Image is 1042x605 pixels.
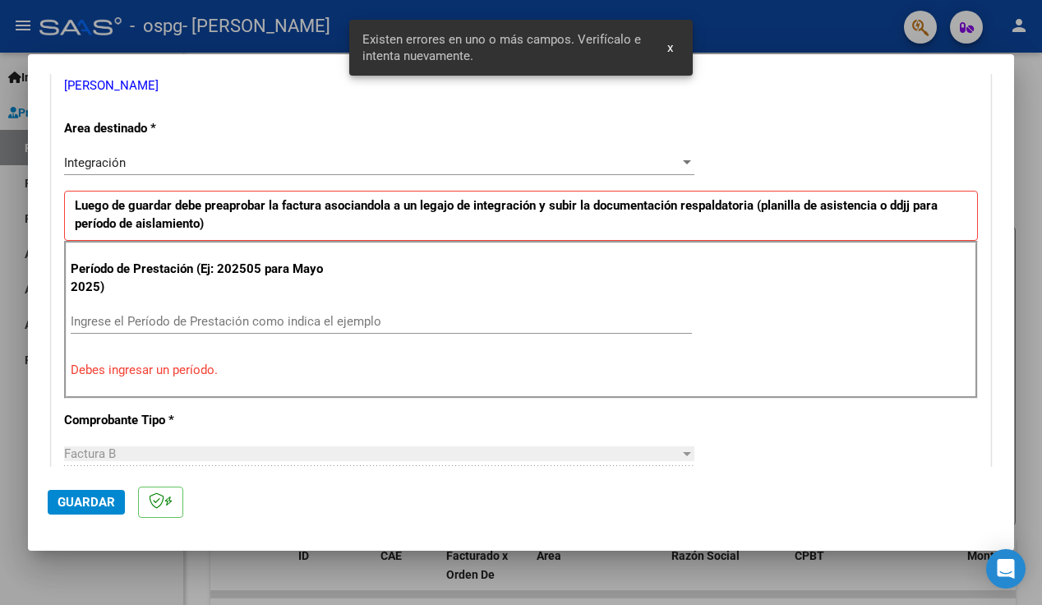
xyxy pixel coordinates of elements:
[58,495,115,510] span: Guardar
[75,198,938,232] strong: Luego de guardar debe preaprobar la factura asociandola a un legajo de integración y subir la doc...
[667,40,673,55] span: x
[48,490,125,515] button: Guardar
[654,33,686,62] button: x
[64,119,339,138] p: Area destinado *
[64,155,126,170] span: Integración
[64,76,978,95] p: [PERSON_NAME]
[986,549,1026,589] div: Open Intercom Messenger
[64,411,339,430] p: Comprobante Tipo *
[64,446,116,461] span: Factura B
[71,260,341,297] p: Período de Prestación (Ej: 202505 para Mayo 2025)
[71,361,971,380] p: Debes ingresar un período.
[362,31,648,64] span: Existen errores en uno o más campos. Verifícalo e intenta nuevamente.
